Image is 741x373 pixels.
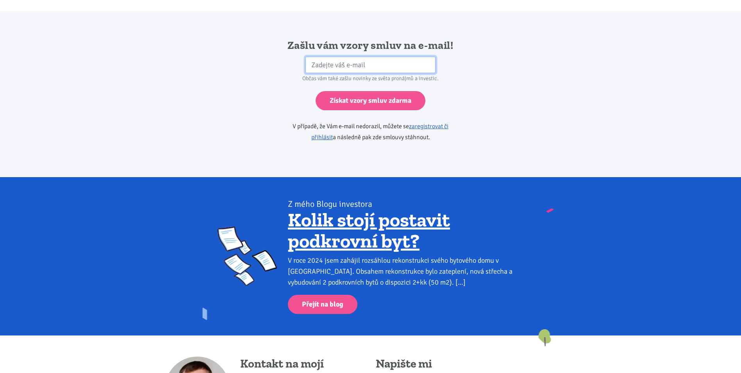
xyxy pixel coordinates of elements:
p: V případě, že Vám e-mail nedorazil, můžete se a následně pak zde smlouvy stáhnout. [270,121,471,143]
h2: Zašlu vám vzory smluv na e-mail! [270,38,471,52]
h4: Napište mi [376,357,541,371]
input: Získat vzory smluv zdarma [316,91,425,110]
div: Občas vám také zašlu novinky ze světa pronájmů a investic. [270,73,471,84]
div: Z mého Blogu investora [288,199,523,210]
div: V roce 2024 jsem zahájil rozsáhlou rekonstrukci svého bytového domu v [GEOGRAPHIC_DATA]. Obsahem ... [288,255,523,288]
a: Kolik stojí postavit podkrovní byt? [288,208,450,253]
input: Zadejte váš e-mail [305,57,436,74]
a: Přejít na blog [288,295,357,314]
